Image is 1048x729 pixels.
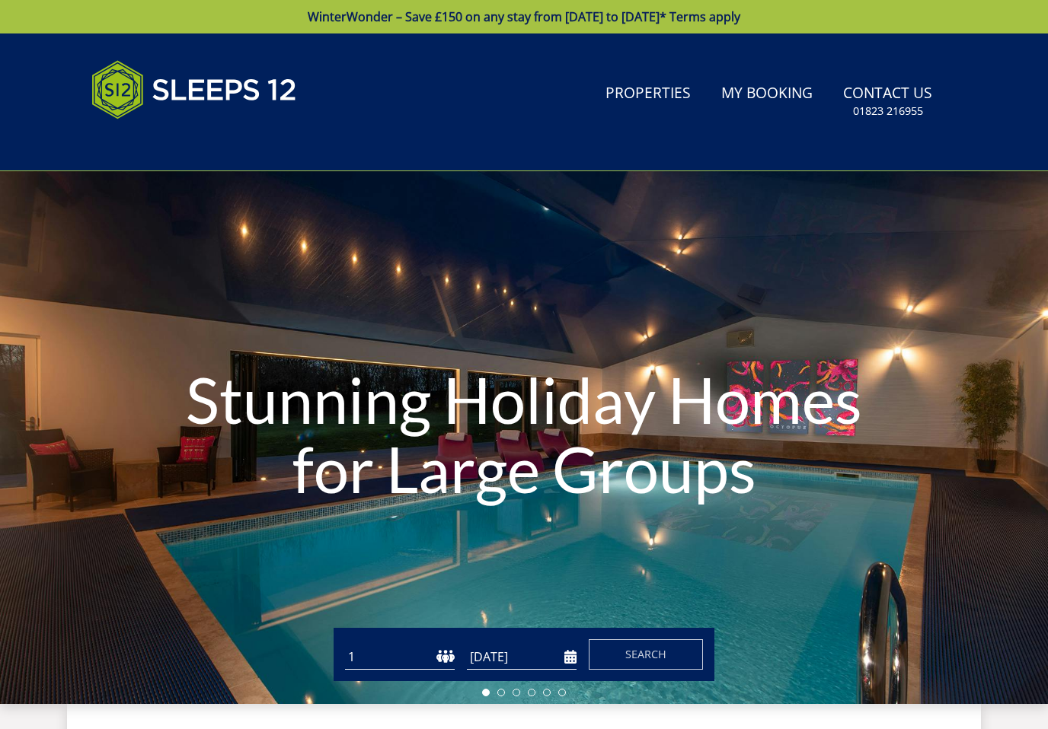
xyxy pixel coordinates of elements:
a: My Booking [715,77,819,111]
iframe: Customer reviews powered by Trustpilot [84,137,244,150]
a: Contact Us01823 216955 [837,77,938,126]
h1: Stunning Holiday Homes for Large Groups [157,336,890,535]
button: Search [589,639,703,670]
a: Properties [599,77,697,111]
small: 01823 216955 [853,103,923,119]
span: Search [625,647,666,661]
input: Arrival Date [467,645,577,670]
img: Sleeps 12 [91,52,297,128]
